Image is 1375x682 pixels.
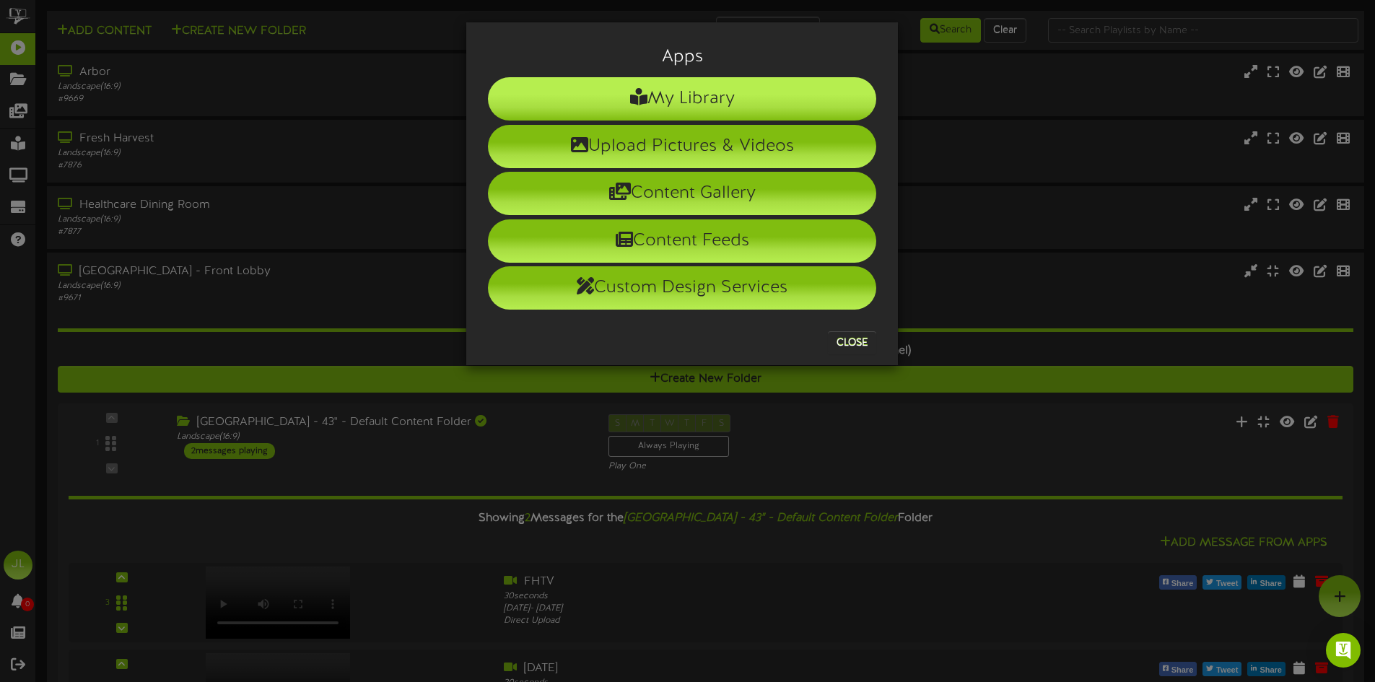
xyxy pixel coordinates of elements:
li: My Library [488,77,876,121]
button: Close [828,331,876,354]
div: Open Intercom Messenger [1326,633,1361,668]
li: Custom Design Services [488,266,876,310]
li: Content Feeds [488,219,876,263]
li: Content Gallery [488,172,876,215]
li: Upload Pictures & Videos [488,125,876,168]
h3: Apps [488,48,876,66]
